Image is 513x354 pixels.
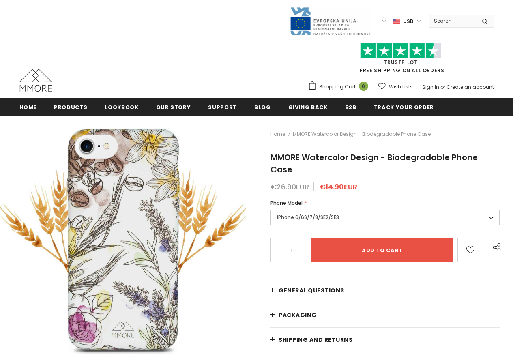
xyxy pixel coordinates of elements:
label: iPhone 6/6S/7/8/SE2/SE3 [270,210,500,225]
span: General Questions [279,286,344,294]
a: Trustpilot [384,59,418,66]
span: Our Story [156,103,191,111]
a: Lookbook [105,98,138,116]
span: Track your order [374,103,434,111]
span: MMORE Watercolor Design - Biodegradable Phone Case [293,129,431,139]
a: Create an account [446,84,494,90]
a: Giving back [288,98,328,116]
span: Shopping Cart [319,83,356,91]
span: or [440,84,445,90]
a: Wish Lists [378,79,413,94]
img: Trust Pilot Stars [360,43,441,59]
input: Add to cart [311,238,453,262]
a: General Questions [270,278,500,303]
a: PACKAGING [270,303,500,327]
span: support [208,103,237,111]
a: Blog [254,98,271,116]
a: Shopping Cart 0 [308,81,372,93]
a: Our Story [156,98,191,116]
a: Track your order [374,98,434,116]
span: Phone Model [270,200,303,206]
a: Sign In [422,84,439,90]
a: support [208,98,237,116]
span: MMORE Watercolor Design - Biodegradable Phone Case [270,152,478,175]
img: USD [393,18,400,25]
a: Products [54,98,87,116]
a: Home [270,129,285,139]
span: Wish Lists [389,83,413,91]
a: Javni Razpis [290,17,371,24]
span: B2B [345,103,356,111]
a: B2B [345,98,356,116]
span: USD [403,17,414,26]
span: Blog [254,103,271,111]
span: PACKAGING [279,311,317,319]
span: 0 [359,82,368,91]
img: Javni Razpis [290,6,371,36]
span: Shipping and returns [279,336,352,344]
span: Giving back [288,103,328,111]
span: Home [19,103,37,111]
a: Shipping and returns [270,328,500,352]
span: Lookbook [105,103,138,111]
span: €14.90EUR [320,182,357,192]
span: Products [54,103,87,111]
a: Home [19,98,37,116]
span: FREE SHIPPING ON ALL ORDERS [308,47,494,74]
input: Search Site [429,15,476,27]
span: €26.90EUR [270,182,309,192]
img: MMORE Cases [19,69,52,92]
